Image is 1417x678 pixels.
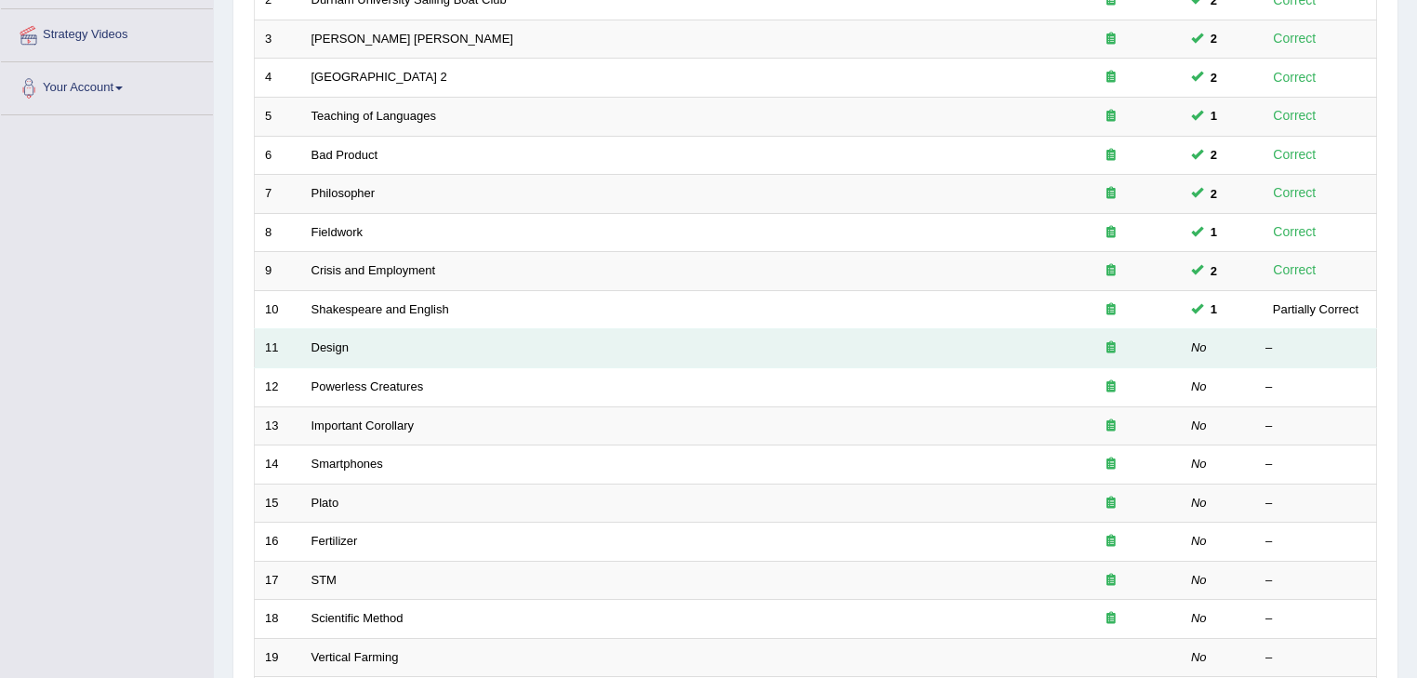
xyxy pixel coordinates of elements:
[1191,496,1207,510] em: No
[255,213,301,252] td: 8
[255,290,301,329] td: 10
[1265,67,1324,88] div: Correct
[1265,610,1366,628] div: –
[1265,533,1366,551] div: –
[1052,69,1171,86] div: Exam occurring question
[1265,418,1366,435] div: –
[1203,145,1225,165] span: You can still take this question
[255,367,301,406] td: 12
[311,148,378,162] a: Bad Product
[311,379,424,393] a: Powerless Creatures
[255,484,301,523] td: 15
[1,62,213,109] a: Your Account
[1265,182,1324,204] div: Correct
[1052,224,1171,242] div: Exam occurring question
[1265,299,1366,319] div: Partially Correct
[1191,340,1207,354] em: No
[311,534,358,548] a: Fertilizer
[1191,379,1207,393] em: No
[1052,379,1171,396] div: Exam occurring question
[311,225,364,239] a: Fieldwork
[1265,144,1324,166] div: Correct
[311,340,349,354] a: Design
[1191,419,1207,432] em: No
[1203,29,1225,48] span: You can still take this question
[1052,147,1171,165] div: Exam occurring question
[1265,28,1324,49] div: Correct
[311,611,404,625] a: Scientific Method
[1265,495,1366,512] div: –
[1265,456,1366,473] div: –
[255,252,301,291] td: 9
[255,561,301,600] td: 17
[1191,534,1207,548] em: No
[255,638,301,677] td: 19
[311,70,447,84] a: [GEOGRAPHIC_DATA] 2
[1265,105,1324,126] div: Correct
[1,9,213,56] a: Strategy Videos
[311,457,383,471] a: Smartphones
[255,136,301,175] td: 6
[1265,259,1324,281] div: Correct
[255,406,301,445] td: 13
[1052,262,1171,280] div: Exam occurring question
[1052,456,1171,473] div: Exam occurring question
[1052,301,1171,319] div: Exam occurring question
[1052,31,1171,48] div: Exam occurring question
[255,329,301,368] td: 11
[255,445,301,485] td: 14
[1052,108,1171,126] div: Exam occurring question
[1265,572,1366,590] div: –
[1203,261,1225,281] span: You can still take this question
[1203,222,1225,242] span: You can still take this question
[1052,185,1171,203] div: Exam occurring question
[255,20,301,59] td: 3
[1052,572,1171,590] div: Exam occurring question
[255,523,301,562] td: 16
[1203,184,1225,204] span: You can still take this question
[1052,610,1171,628] div: Exam occurring question
[1052,418,1171,435] div: Exam occurring question
[1203,106,1225,126] span: You can still take this question
[1265,379,1366,396] div: –
[311,186,376,200] a: Philosopher
[311,573,337,587] a: STM
[311,650,399,664] a: Vertical Farming
[1052,495,1171,512] div: Exam occurring question
[311,263,436,277] a: Crisis and Employment
[1191,457,1207,471] em: No
[311,32,513,46] a: [PERSON_NAME] [PERSON_NAME]
[1203,299,1225,319] span: You can still take this question
[255,59,301,98] td: 4
[1203,68,1225,87] span: You can still take this question
[255,175,301,214] td: 7
[1052,339,1171,357] div: Exam occurring question
[1191,611,1207,625] em: No
[255,98,301,137] td: 5
[1052,533,1171,551] div: Exam occurring question
[1191,650,1207,664] em: No
[311,496,339,510] a: Plato
[1191,573,1207,587] em: No
[255,600,301,639] td: 18
[1265,649,1366,667] div: –
[1265,339,1366,357] div: –
[311,419,415,432] a: Important Corollary
[311,302,449,316] a: Shakespeare and English
[311,109,436,123] a: Teaching of Languages
[1265,221,1324,243] div: Correct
